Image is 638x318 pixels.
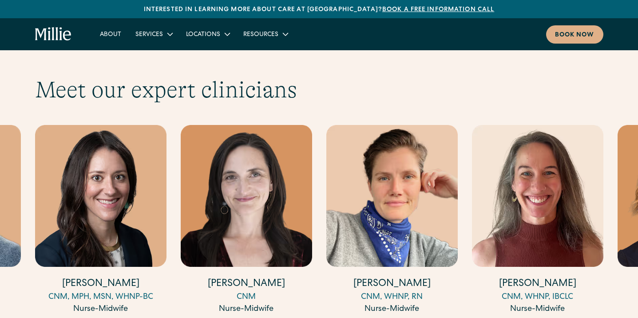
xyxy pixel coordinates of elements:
div: Nurse-Midwife [326,303,458,315]
div: Nurse-Midwife [472,303,603,315]
div: CNM, WHNP, IBCLC [472,291,603,303]
h4: [PERSON_NAME] [326,278,458,291]
h4: [PERSON_NAME] [35,278,166,291]
h2: Meet our expert clinicians [35,76,603,104]
div: Book now [555,31,594,40]
a: [PERSON_NAME]CNMNurse-Midwife [181,125,312,315]
div: CNM [181,291,312,303]
a: Book now [546,25,603,44]
a: home [35,27,72,41]
h4: [PERSON_NAME] [472,278,603,291]
div: Resources [236,27,294,41]
div: Nurse-Midwife [35,303,166,315]
a: Book a free information call [382,7,494,13]
div: Services [135,30,163,40]
div: 8 / 17 [181,125,312,317]
div: Resources [243,30,278,40]
div: Locations [186,30,220,40]
div: Locations [179,27,236,41]
a: About [93,27,128,41]
h4: [PERSON_NAME] [181,278,312,291]
div: CNM, MPH, MSN, WHNP-BC [35,291,166,303]
div: 10 / 17 [472,125,603,317]
a: [PERSON_NAME]CNM, WHNP, IBCLCNurse-Midwife [472,125,603,315]
div: Nurse-Midwife [181,303,312,315]
a: [PERSON_NAME]CNM, MPH, MSN, WHNP-BCNurse-Midwife [35,125,166,315]
div: CNM, WHNP, RN [326,291,458,303]
div: 7 / 17 [35,125,166,317]
div: 9 / 17 [326,125,458,317]
div: Services [128,27,179,41]
a: [PERSON_NAME]CNM, WHNP, RNNurse-Midwife [326,125,458,315]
